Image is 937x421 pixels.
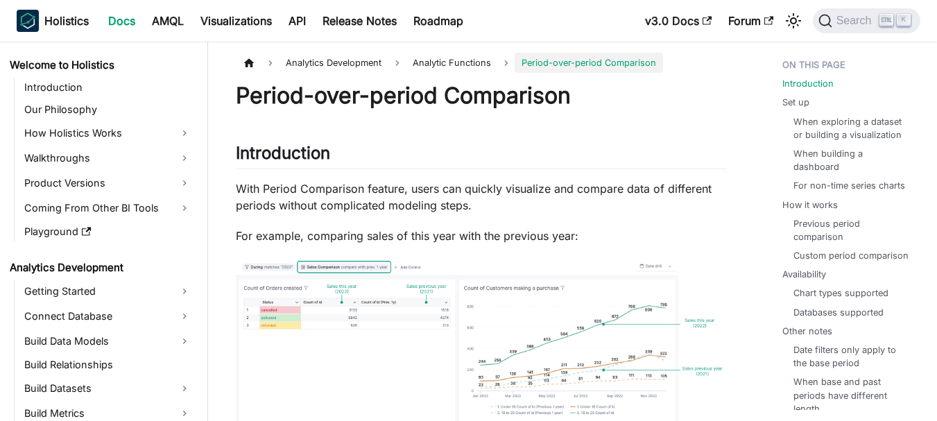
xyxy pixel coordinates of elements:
[6,258,196,277] a: Analytics Development
[813,8,920,33] button: Search (Ctrl+K)
[793,375,909,415] a: When base and past periods have different length
[782,268,826,281] a: Availability
[782,10,805,32] button: Switch between dark and light mode (currently light mode)
[793,147,909,173] a: When building a dashboard
[20,377,196,399] a: Build Datasets
[793,217,909,243] a: Previous period comparison
[6,55,196,75] a: Welcome to Holistics
[832,15,880,27] span: Search
[20,78,196,97] a: Introduction
[236,53,262,73] a: Home page
[192,10,280,32] a: Visualizations
[20,305,196,327] a: Connect Database
[793,179,905,192] a: For non-time series charts
[793,286,888,300] a: Chart types supported
[637,10,720,32] a: v3.0 Docs
[20,122,196,144] a: How Holistics Works
[17,10,39,32] img: Holistics
[20,222,196,241] a: Playground
[44,12,89,29] b: Holistics
[20,280,196,302] a: Getting Started
[720,10,782,32] a: Forum
[314,10,405,32] a: Release Notes
[236,53,727,73] nav: Breadcrumbs
[144,10,192,32] a: AMQL
[236,143,727,169] h2: Introduction
[20,355,196,375] a: Build Relationships
[100,10,144,32] a: Docs
[782,198,838,212] a: How it works
[236,227,727,244] p: For example, comparing sales of this year with the previous year:
[236,180,727,214] p: With Period Comparison feature, users can quickly visualize and compare data of different periods...
[406,53,498,73] span: Analytic Functions
[793,343,909,370] a: Date filters only apply to the base period
[279,53,388,73] span: Analytics Development
[280,10,314,32] a: API
[793,115,909,141] a: When exploring a dataset or building a visualization
[20,197,196,219] a: Coming From Other BI Tools
[20,147,196,169] a: Walkthroughs
[897,14,911,26] kbd: K
[20,100,196,119] a: Our Philosophy
[782,77,834,90] a: Introduction
[782,325,832,338] a: Other notes
[793,249,909,262] a: Custom period comparison
[782,96,809,109] a: Set up
[405,10,472,32] a: Roadmap
[17,10,89,32] a: HolisticsHolistics
[236,82,727,110] h1: Period-over-period Comparison
[515,53,663,73] span: Period-over-period Comparison
[20,172,196,194] a: Product Versions
[793,306,884,319] a: Databases supported
[20,330,196,352] a: Build Data Models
